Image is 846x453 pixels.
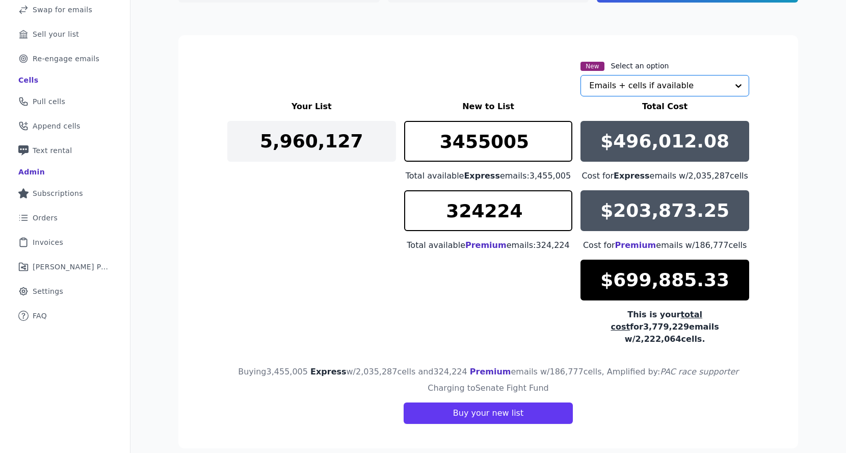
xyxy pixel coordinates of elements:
[611,61,669,71] label: Select an option
[8,231,122,254] a: Invoices
[404,402,573,424] button: Buy your new list
[33,145,72,156] span: Text rental
[404,100,573,113] h3: New to List
[310,367,347,376] span: Express
[8,47,122,70] a: Re-engage emails
[8,207,122,229] a: Orders
[600,131,729,152] p: $496,012.08
[260,131,363,152] p: 5,960,127
[33,237,63,247] span: Invoices
[33,121,81,131] span: Append cells
[8,115,122,137] a: Append cells
[33,213,58,223] span: Orders
[33,96,65,107] span: Pull cells
[602,367,738,376] span: , Amplified by:
[8,90,122,113] a: Pull cells
[33,311,47,321] span: FAQ
[404,170,573,182] div: Total available emails: 3,455,005
[33,262,110,272] span: [PERSON_NAME] Performance
[580,100,749,113] h3: Total Cost
[8,280,122,303] a: Settings
[8,305,122,327] a: FAQ
[8,139,122,162] a: Text rental
[470,367,511,376] span: Premium
[33,54,99,64] span: Re-engage emails
[615,240,656,250] span: Premium
[660,367,738,376] span: PAC race supporter
[600,200,729,221] p: $203,873.25
[33,188,83,198] span: Subscriptions
[227,100,396,113] h3: Your List
[8,256,122,278] a: [PERSON_NAME] Performance
[18,75,38,85] div: Cells
[428,382,549,394] h4: Charging to Senate Fight Fund
[600,270,729,290] p: $699,885.33
[33,5,92,15] span: Swap for emails
[580,62,604,71] span: New
[8,23,122,45] a: Sell your list
[614,171,650,181] span: Express
[238,366,738,378] h4: Buying 3,455,005 w/ 2,035,287 cells and 324,224 emails w/ 186,777 cells
[580,170,749,182] div: Cost for emails w/ 2,035,287 cells
[18,167,45,177] div: Admin
[33,286,63,296] span: Settings
[465,240,507,250] span: Premium
[33,29,79,39] span: Sell your list
[8,182,122,205] a: Subscriptions
[404,239,573,251] div: Total available emails: 324,224
[580,309,749,345] div: This is your for 3,779,229 emails w/ 2,222,064 cells.
[464,171,500,181] span: Express
[580,239,749,251] div: Cost for emails w/ 186,777 cells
